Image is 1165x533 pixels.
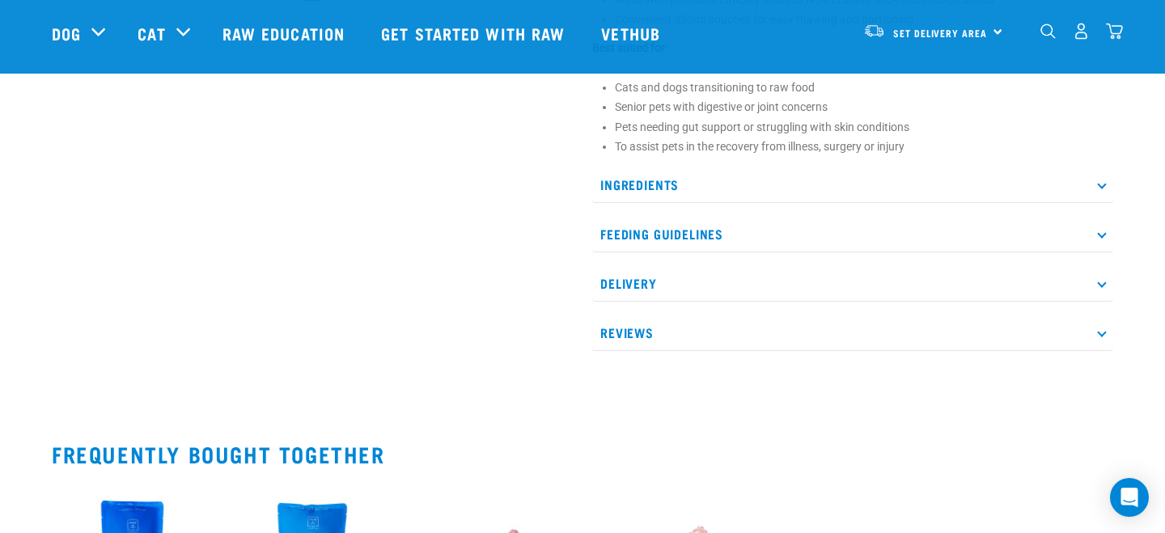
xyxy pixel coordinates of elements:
[52,21,81,45] a: Dog
[585,1,680,66] a: Vethub
[615,119,1113,136] li: Pets needing gut support or struggling with skin conditions
[592,265,1113,302] p: Delivery
[592,167,1113,203] p: Ingredients
[138,21,165,45] a: Cat
[1106,23,1123,40] img: home-icon@2x.png
[1073,23,1090,40] img: user.png
[1110,478,1149,517] div: Open Intercom Messenger
[1040,23,1056,39] img: home-icon-1@2x.png
[52,442,1113,467] h2: Frequently bought together
[863,23,885,38] img: van-moving.png
[592,216,1113,252] p: Feeding Guidelines
[615,79,1113,96] li: Cats and dogs transitioning to raw food
[615,99,1113,116] li: Senior pets with digestive or joint concerns
[592,315,1113,351] p: Reviews
[893,30,987,36] span: Set Delivery Area
[365,1,585,66] a: Get started with Raw
[615,138,1113,155] li: To assist pets in the recovery from illness, surgery or injury
[206,1,365,66] a: Raw Education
